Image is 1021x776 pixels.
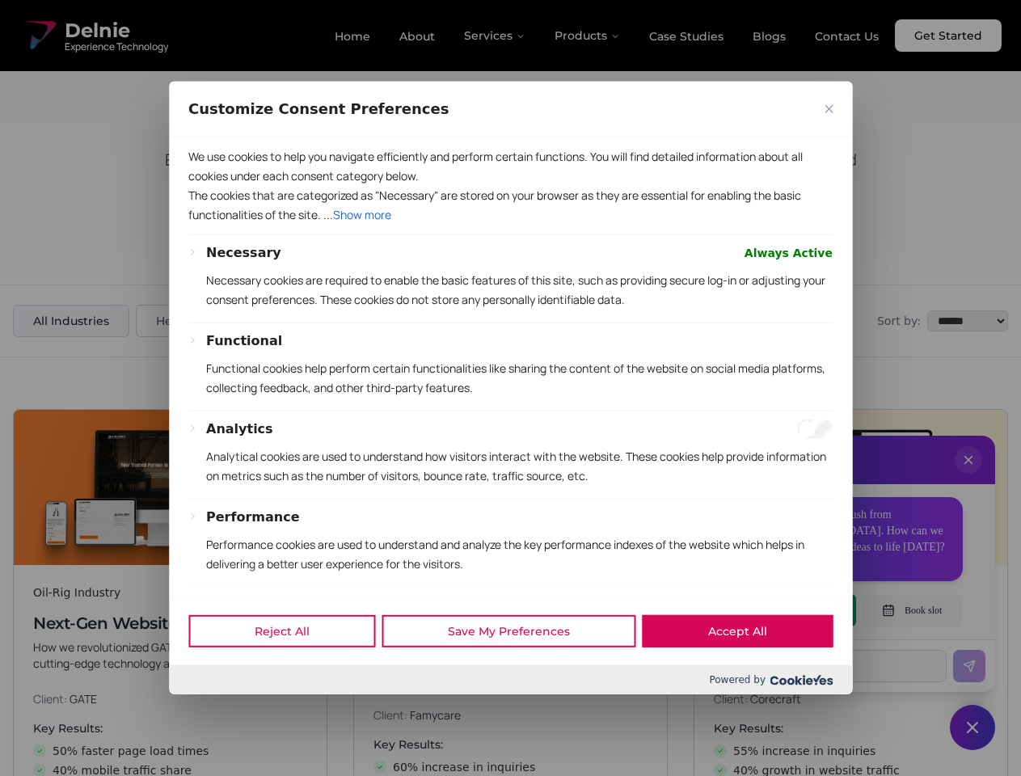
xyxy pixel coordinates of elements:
[188,99,449,119] span: Customize Consent Preferences
[206,359,833,398] p: Functional cookies help perform certain functionalities like sharing the content of the website o...
[825,105,833,113] img: Close
[206,243,281,263] button: Necessary
[206,420,273,439] button: Analytics
[382,615,635,647] button: Save My Preferences
[188,615,375,647] button: Reject All
[642,615,833,647] button: Accept All
[188,186,833,225] p: The cookies that are categorized as "Necessary" are stored on your browser as they are essential ...
[206,535,833,574] p: Performance cookies are used to understand and analyze the key performance indexes of the website...
[333,205,391,225] button: Show more
[188,147,833,186] p: We use cookies to help you navigate efficiently and perform certain functions. You will find deta...
[206,271,833,310] p: Necessary cookies are required to enable the basic features of this site, such as providing secur...
[169,665,852,694] div: Powered by
[206,331,282,351] button: Functional
[206,508,300,527] button: Performance
[770,675,833,685] img: Cookieyes logo
[745,243,833,263] span: Always Active
[797,420,833,439] input: Enable Analytics
[206,447,833,486] p: Analytical cookies are used to understand how visitors interact with the website. These cookies h...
